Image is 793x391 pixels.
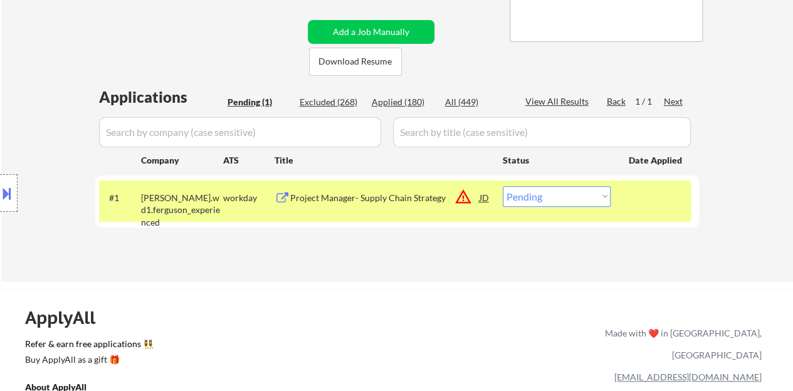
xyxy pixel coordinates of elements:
[372,96,434,108] div: Applied (180)
[25,307,110,328] div: ApplyAll
[290,192,480,204] div: Project Manager- Supply Chain Strategy
[503,149,611,171] div: Status
[300,96,362,108] div: Excluded (268)
[478,186,491,209] div: JD
[454,188,472,206] button: warning_amber
[629,154,684,167] div: Date Applied
[445,96,508,108] div: All (449)
[308,20,434,44] button: Add a Job Manually
[664,95,684,108] div: Next
[635,95,664,108] div: 1 / 1
[607,95,627,108] div: Back
[25,340,343,353] a: Refer & earn free applications 👯‍♀️
[228,96,290,108] div: Pending (1)
[309,48,402,76] button: Download Resume
[25,355,150,364] div: Buy ApplyAll as a gift 🎁
[25,353,150,368] a: Buy ApplyAll as a gift 🎁
[223,154,275,167] div: ATS
[99,117,381,147] input: Search by company (case sensitive)
[614,372,762,382] a: [EMAIL_ADDRESS][DOMAIN_NAME]
[223,192,275,204] div: workday
[600,322,762,366] div: Made with ❤️ in [GEOGRAPHIC_DATA], [GEOGRAPHIC_DATA]
[393,117,691,147] input: Search by title (case sensitive)
[275,154,491,167] div: Title
[525,95,592,108] div: View All Results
